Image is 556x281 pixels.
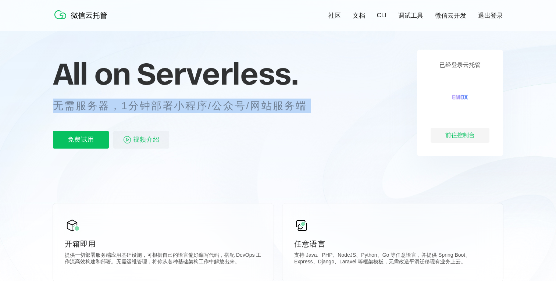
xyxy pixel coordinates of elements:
[65,239,262,249] p: 开箱即用
[431,128,489,143] div: 前往控制台
[294,239,491,249] p: 任意语言
[398,11,423,20] a: 调试工具
[133,131,160,149] span: 视频介绍
[123,135,132,144] img: video_play.svg
[53,7,112,22] img: 微信云托管
[435,11,466,20] a: 微信云开发
[439,61,481,69] p: 已经登录云托管
[65,252,262,267] p: 提供一切部署服务端应用基础设施，可根据自己的语言偏好编写代码，搭配 DevOps 工作流高效构建和部署。无需运维管理，将你从各种基础架构工作中解放出来。
[137,55,298,92] span: Serverless.
[53,99,321,113] p: 无需服务器，1分钟部署小程序/公众号/网站服务端
[377,12,386,19] a: CLI
[53,17,112,23] a: 微信云托管
[53,55,130,92] span: All on
[353,11,365,20] a: 文档
[328,11,341,20] a: 社区
[478,11,503,20] a: 退出登录
[294,252,491,267] p: 支持 Java、PHP、NodeJS、Python、Go 等任意语言，并提供 Spring Boot、Express、Django、Laravel 等框架模板，无需改造平滑迁移现有业务上云。
[53,131,109,149] p: 免费试用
